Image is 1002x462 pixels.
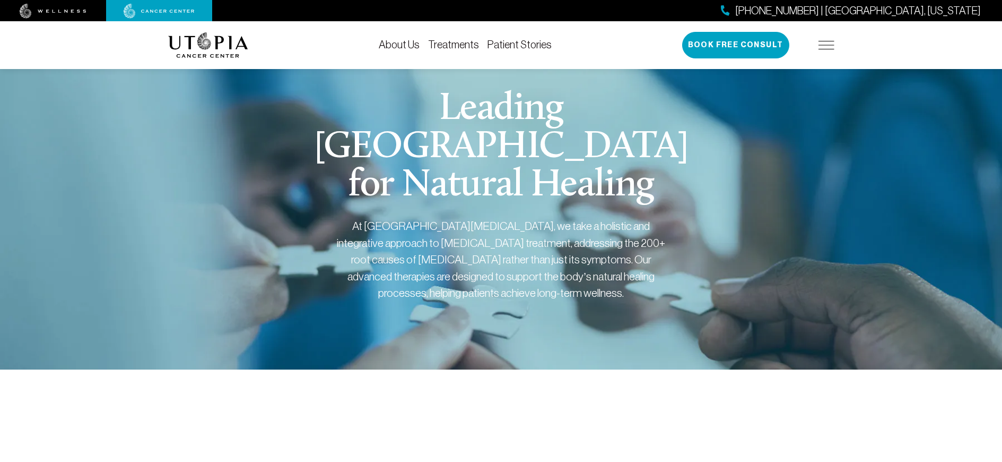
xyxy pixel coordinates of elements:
[682,32,789,58] button: Book Free Consult
[487,39,552,50] a: Patient Stories
[168,32,248,58] img: logo
[20,4,86,19] img: wellness
[379,39,420,50] a: About Us
[298,90,704,205] h1: Leading [GEOGRAPHIC_DATA] for Natural Healing
[818,41,834,49] img: icon-hamburger
[428,39,479,50] a: Treatments
[735,3,981,19] span: [PHONE_NUMBER] | [GEOGRAPHIC_DATA], [US_STATE]
[721,3,981,19] a: [PHONE_NUMBER] | [GEOGRAPHIC_DATA], [US_STATE]
[124,4,195,19] img: cancer center
[337,218,666,302] div: At [GEOGRAPHIC_DATA][MEDICAL_DATA], we take a holistic and integrative approach to [MEDICAL_DATA]...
